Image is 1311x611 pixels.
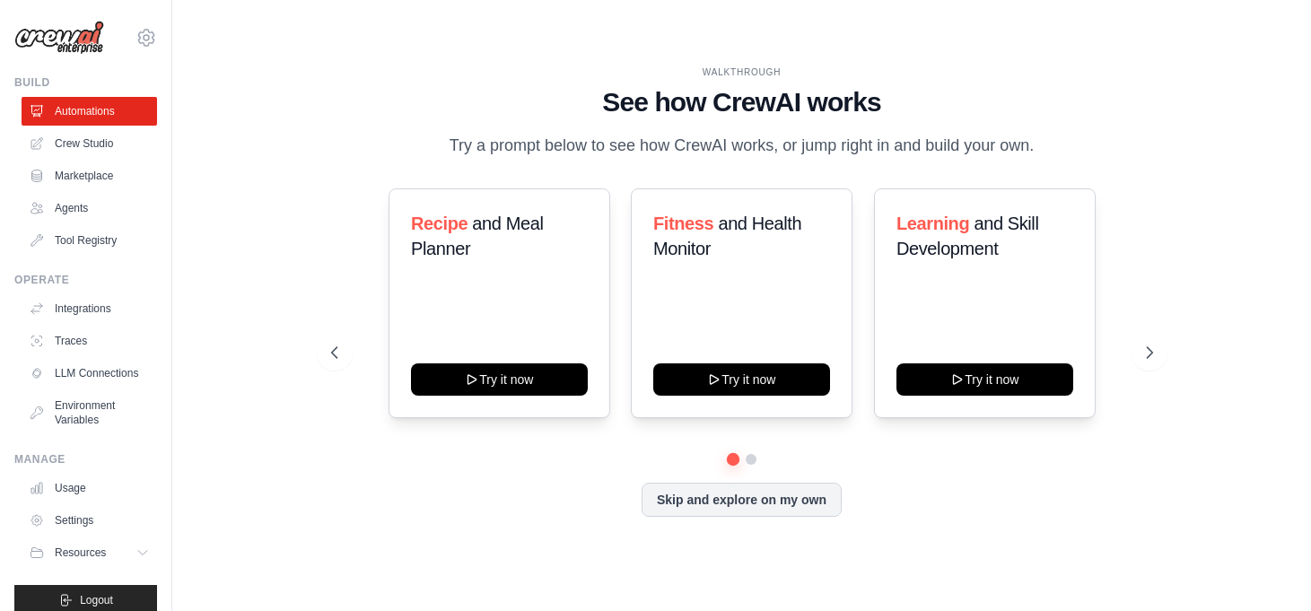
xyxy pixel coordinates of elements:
[14,21,104,55] img: Logo
[331,65,1153,79] div: WALKTHROUGH
[80,593,113,607] span: Logout
[22,391,157,434] a: Environment Variables
[331,86,1153,118] h1: See how CrewAI works
[14,273,157,287] div: Operate
[22,161,157,190] a: Marketplace
[22,538,157,567] button: Resources
[441,133,1044,159] p: Try a prompt below to see how CrewAI works, or jump right in and build your own.
[411,214,468,233] span: Recipe
[411,214,543,258] span: and Meal Planner
[55,546,106,560] span: Resources
[22,97,157,126] a: Automations
[14,452,157,467] div: Manage
[642,483,842,517] button: Skip and explore on my own
[22,474,157,502] a: Usage
[896,214,1038,258] span: and Skill Development
[22,506,157,535] a: Settings
[22,194,157,223] a: Agents
[653,363,830,396] button: Try it now
[896,214,969,233] span: Learning
[653,214,713,233] span: Fitness
[14,75,157,90] div: Build
[22,129,157,158] a: Crew Studio
[22,226,157,255] a: Tool Registry
[411,363,588,396] button: Try it now
[22,359,157,388] a: LLM Connections
[653,214,801,258] span: and Health Monitor
[896,363,1073,396] button: Try it now
[22,327,157,355] a: Traces
[22,294,157,323] a: Integrations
